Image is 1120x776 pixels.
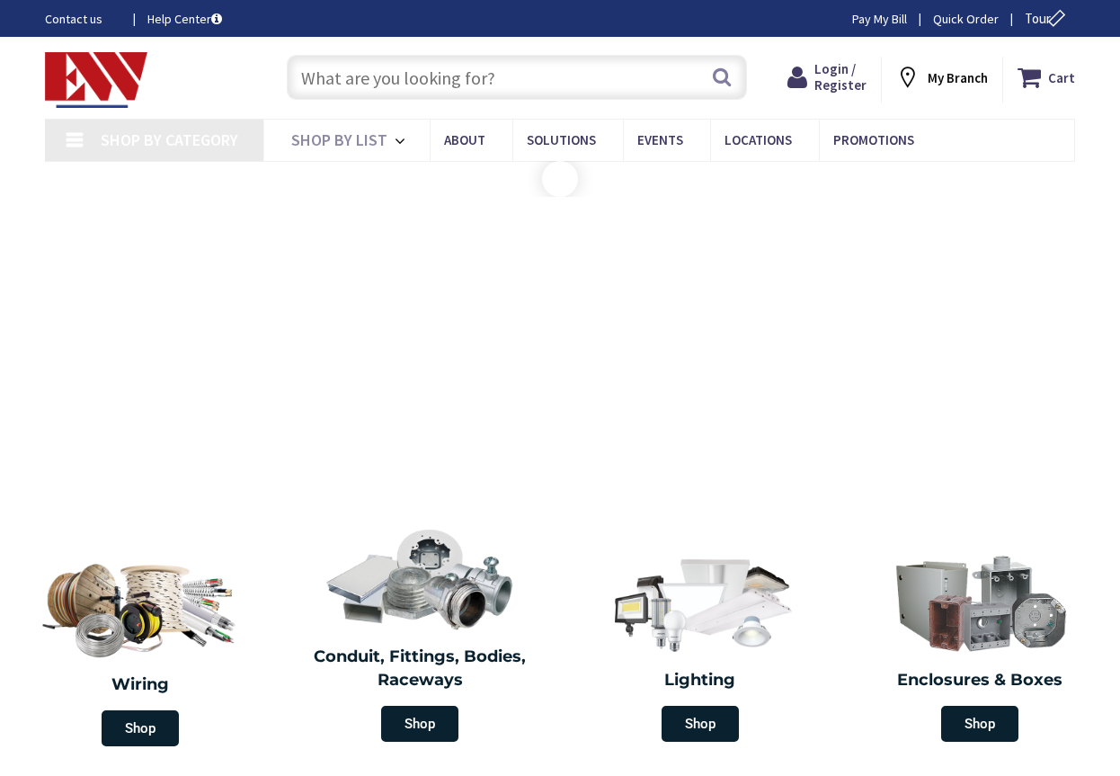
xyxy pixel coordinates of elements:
strong: My Branch [928,69,988,86]
span: Locations [724,131,792,148]
span: About [444,131,485,148]
strong: Cart [1048,61,1075,94]
span: Shop [941,706,1018,742]
img: Electrical Wholesalers, Inc. [45,52,147,108]
span: Login / Register [814,60,867,94]
span: Promotions [833,131,914,148]
span: Tour [1025,10,1071,27]
a: Conduit, Fittings, Bodies, Raceways Shop [285,519,556,751]
a: Pay My Bill [852,10,907,28]
a: Help Center [147,10,222,28]
h2: Conduit, Fittings, Bodies, Raceways [294,646,547,691]
span: Shop [102,710,179,746]
input: What are you looking for? [287,55,748,100]
div: My Branch [895,61,988,94]
h2: Lighting [573,669,827,692]
a: Lighting Shop [564,542,836,751]
span: Events [637,131,683,148]
span: Shop By Category [101,129,238,150]
span: Shop [662,706,739,742]
a: Cart [1018,61,1075,94]
a: Login / Register [787,61,867,94]
h2: Wiring [9,673,271,697]
h2: Enclosures & Boxes [854,669,1107,692]
a: Enclosures & Boxes Shop [845,542,1116,751]
a: Contact us [45,10,119,28]
span: Shop By List [291,129,387,150]
span: Solutions [527,131,596,148]
a: Quick Order [933,10,999,28]
span: Shop [381,706,458,742]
